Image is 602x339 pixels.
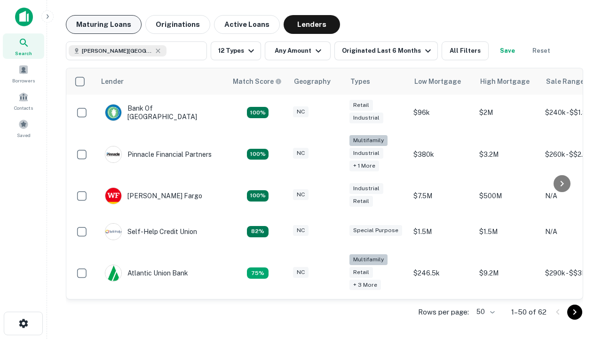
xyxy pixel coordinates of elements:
[349,183,383,194] div: Industrial
[409,130,475,178] td: $380k
[145,15,210,34] button: Originations
[345,68,409,95] th: Types
[247,107,269,118] div: Matching Properties: 14, hasApolloMatch: undefined
[475,95,540,130] td: $2M
[409,178,475,214] td: $7.5M
[342,45,434,56] div: Originated Last 6 Months
[475,250,540,297] td: $9.2M
[3,88,44,113] a: Contacts
[293,148,309,159] div: NC
[288,68,345,95] th: Geography
[475,178,540,214] td: $500M
[349,280,381,291] div: + 3 more
[293,189,309,200] div: NC
[442,41,489,60] button: All Filters
[349,135,388,146] div: Multifamily
[526,41,556,60] button: Reset
[105,223,197,240] div: Self-help Credit Union
[473,305,496,319] div: 50
[409,214,475,250] td: $1.5M
[95,68,227,95] th: Lender
[349,113,383,123] div: Industrial
[293,267,309,278] div: NC
[3,115,44,141] a: Saved
[14,104,33,112] span: Contacts
[349,225,402,236] div: Special Purpose
[247,149,269,160] div: Matching Properties: 24, hasApolloMatch: undefined
[334,41,438,60] button: Originated Last 6 Months
[233,76,280,87] h6: Match Score
[555,234,602,279] iframe: Chat Widget
[12,77,35,84] span: Borrowers
[105,224,121,240] img: picture
[105,187,202,204] div: [PERSON_NAME] Fargo
[247,226,269,237] div: Matching Properties: 11, hasApolloMatch: undefined
[546,76,584,87] div: Sale Range
[409,250,475,297] td: $246.5k
[66,15,142,34] button: Maturing Loans
[3,61,44,86] a: Borrowers
[17,131,31,139] span: Saved
[511,307,547,318] p: 1–50 of 62
[233,76,282,87] div: Capitalize uses an advanced AI algorithm to match your search with the best lender. The match sco...
[105,188,121,204] img: picture
[409,95,475,130] td: $96k
[349,196,373,207] div: Retail
[265,41,331,60] button: Any Amount
[418,307,469,318] p: Rows per page:
[105,265,121,281] img: picture
[349,161,379,171] div: + 1 more
[284,15,340,34] button: Lenders
[101,76,124,87] div: Lender
[480,76,530,87] div: High Mortgage
[293,106,309,117] div: NC
[105,146,121,162] img: picture
[409,68,475,95] th: Low Mortgage
[247,190,269,202] div: Matching Properties: 14, hasApolloMatch: undefined
[293,225,309,236] div: NC
[105,146,212,163] div: Pinnacle Financial Partners
[227,68,288,95] th: Capitalize uses an advanced AI algorithm to match your search with the best lender. The match sco...
[350,76,370,87] div: Types
[105,104,218,121] div: Bank Of [GEOGRAPHIC_DATA]
[247,267,269,279] div: Matching Properties: 10, hasApolloMatch: undefined
[349,100,373,111] div: Retail
[475,68,540,95] th: High Mortgage
[105,265,188,282] div: Atlantic Union Bank
[214,15,280,34] button: Active Loans
[492,41,523,60] button: Save your search to get updates of matches that match your search criteria.
[349,254,388,265] div: Multifamily
[567,305,582,320] button: Go to next page
[475,130,540,178] td: $3.2M
[15,8,33,26] img: capitalize-icon.png
[349,148,383,159] div: Industrial
[294,76,331,87] div: Geography
[3,33,44,59] a: Search
[82,47,152,55] span: [PERSON_NAME][GEOGRAPHIC_DATA], [GEOGRAPHIC_DATA]
[211,41,261,60] button: 12 Types
[414,76,461,87] div: Low Mortgage
[349,267,373,278] div: Retail
[105,105,121,121] img: picture
[475,214,540,250] td: $1.5M
[15,49,32,57] span: Search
